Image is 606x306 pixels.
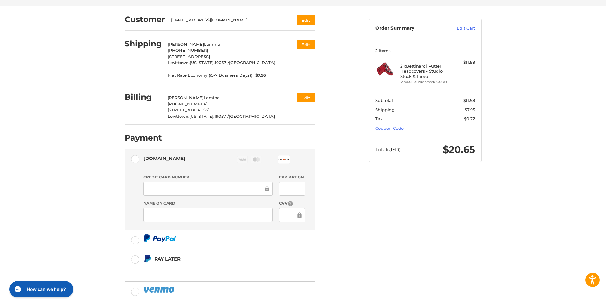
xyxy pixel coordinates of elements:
[168,95,204,100] span: [PERSON_NAME]
[204,42,220,47] span: Lamina
[297,93,315,102] button: Edit
[168,60,190,65] span: Levittown,
[125,15,165,24] h2: Customer
[375,147,401,153] span: Total (USD)
[443,25,475,32] a: Edit Cart
[375,116,383,121] span: Tax
[229,60,275,65] span: [GEOGRAPHIC_DATA]
[465,107,475,112] span: $7.95
[279,201,305,207] label: CVV
[279,174,305,180] label: Expiration
[168,72,252,79] span: Flat Rate Economy ((5-7 Business Days))
[375,107,395,112] span: Shipping
[143,174,273,180] label: Credit Card Number
[252,72,266,79] span: $7.95
[443,144,475,155] span: $20.65
[464,116,475,121] span: $0.72
[450,59,475,66] div: $11.98
[400,63,449,79] h4: 2 x Bettinardi Putter Headcovers - Studio Stock & Inovai
[143,286,175,294] img: PayPal icon
[190,60,215,65] span: [US_STATE],
[215,60,229,65] span: 19057 /
[154,254,275,264] div: Pay Later
[168,42,204,47] span: [PERSON_NAME]
[168,107,210,112] span: [STREET_ADDRESS]
[463,98,475,103] span: $11.98
[214,114,229,119] span: 19057 /
[125,92,162,102] h2: Billing
[125,133,162,143] h2: Payment
[168,48,208,53] span: [PHONE_NUMBER]
[375,48,475,53] h3: 2 Items
[375,98,393,103] span: Subtotal
[168,114,189,119] span: Levittown,
[171,17,284,23] div: [EMAIL_ADDRESS][DOMAIN_NAME]
[204,95,220,100] span: Lamina
[189,114,214,119] span: [US_STATE],
[297,40,315,49] button: Edit
[143,255,151,263] img: Pay Later icon
[143,234,176,242] img: PayPal icon
[297,15,315,25] button: Edit
[143,264,275,274] iframe: PayPal Message 1
[168,54,210,59] span: [STREET_ADDRESS]
[375,25,443,32] h3: Order Summary
[143,201,273,206] label: Name on Card
[168,101,208,106] span: [PHONE_NUMBER]
[143,153,186,164] div: [DOMAIN_NAME]
[229,114,275,119] span: [GEOGRAPHIC_DATA]
[400,80,449,85] li: Model Studio Stock Series
[125,39,162,49] h2: Shipping
[375,126,404,131] a: Coupon Code
[6,279,75,300] iframe: Gorgias live chat messenger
